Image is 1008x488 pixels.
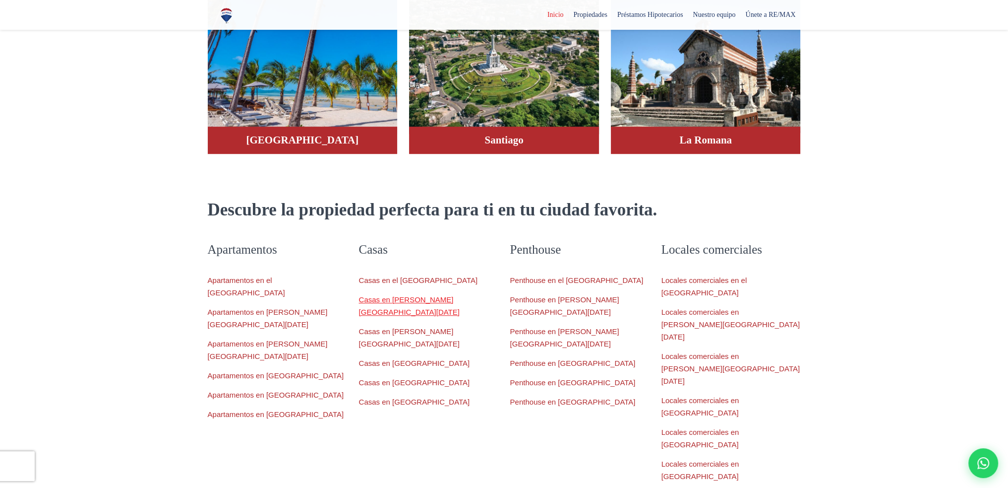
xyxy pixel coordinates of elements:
[661,241,801,258] h3: Locales comerciales
[661,428,739,449] a: Locales comerciales en [GEOGRAPHIC_DATA]
[510,327,619,348] a: Penthouse en [PERSON_NAME][GEOGRAPHIC_DATA][DATE]
[612,7,688,22] span: Préstamos Hipotecarios
[510,359,636,367] a: Penthouse en [GEOGRAPHIC_DATA]
[621,134,791,146] h4: La Romana
[359,398,470,406] a: Casas en [GEOGRAPHIC_DATA]
[218,7,235,24] img: Logo de REMAX
[359,378,470,387] a: Casas en [GEOGRAPHIC_DATA]
[359,276,478,284] a: Casas en el [GEOGRAPHIC_DATA]
[208,276,285,297] a: Apartamentos en el [GEOGRAPHIC_DATA]
[510,276,644,284] a: Penthouse en el [GEOGRAPHIC_DATA]
[208,199,801,221] h2: Descubre la propiedad perfecta para ti en tu ciudad favorita.
[359,241,498,258] h3: Casas
[510,398,636,406] a: Penthouse en [GEOGRAPHIC_DATA]
[510,241,650,258] h3: Penthouse
[510,295,619,316] a: Penthouse en [PERSON_NAME][GEOGRAPHIC_DATA][DATE]
[208,340,328,360] a: Apartamentos en [PERSON_NAME][GEOGRAPHIC_DATA][DATE]
[359,295,460,316] a: Casas en [PERSON_NAME][GEOGRAPHIC_DATA][DATE]
[542,7,569,22] span: Inicio
[208,391,344,399] a: Apartamentos en [GEOGRAPHIC_DATA]
[688,7,740,22] span: Nuestro equipo
[661,352,800,385] a: Locales comerciales en [PERSON_NAME][GEOGRAPHIC_DATA][DATE]
[208,371,344,380] a: Apartamentos en [GEOGRAPHIC_DATA]
[208,241,347,258] h3: Apartamentos
[661,396,739,417] a: Locales comerciales en [GEOGRAPHIC_DATA]
[661,276,747,297] a: Locales comerciales en el [GEOGRAPHIC_DATA]
[740,7,800,22] span: Únete a RE/MAX
[359,359,470,367] a: Casas en [GEOGRAPHIC_DATA]
[568,7,612,22] span: Propiedades
[419,134,589,146] h4: Santiago
[218,134,388,146] h4: [GEOGRAPHIC_DATA]
[661,308,800,341] a: Locales comerciales en [PERSON_NAME][GEOGRAPHIC_DATA][DATE]
[661,460,739,481] a: Locales comerciales en [GEOGRAPHIC_DATA]
[208,308,328,329] a: Apartamentos en [PERSON_NAME][GEOGRAPHIC_DATA][DATE]
[510,378,636,387] a: Penthouse en [GEOGRAPHIC_DATA]
[208,410,344,418] a: Apartamentos en [GEOGRAPHIC_DATA]
[359,327,460,348] a: Casas en [PERSON_NAME][GEOGRAPHIC_DATA][DATE]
